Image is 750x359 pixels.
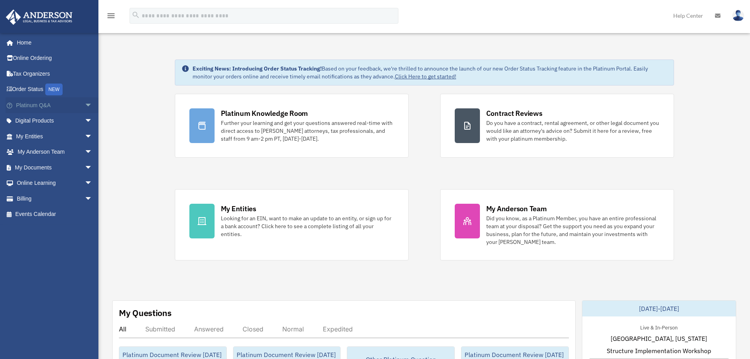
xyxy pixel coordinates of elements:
[119,307,172,319] div: My Questions
[6,160,104,175] a: My Documentsarrow_drop_down
[221,119,394,143] div: Further your learning and get your questions answered real-time with direct access to [PERSON_NAM...
[221,214,394,238] div: Looking for an EIN, want to make an update to an entity, or sign up for a bank account? Click her...
[85,113,100,129] span: arrow_drop_down
[85,160,100,176] span: arrow_drop_down
[282,325,304,333] div: Normal
[193,65,667,80] div: Based on your feedback, we're thrilled to announce the launch of our new Order Status Tracking fe...
[175,189,409,260] a: My Entities Looking for an EIN, want to make an update to an entity, or sign up for a bank accoun...
[6,97,104,113] a: Platinum Q&Aarrow_drop_down
[607,346,711,355] span: Structure Implementation Workshop
[440,94,674,158] a: Contract Reviews Do you have a contract, rental agreement, or other legal document you would like...
[4,9,75,25] img: Anderson Advisors Platinum Portal
[6,128,104,144] a: My Entitiesarrow_drop_down
[6,144,104,160] a: My Anderson Teamarrow_drop_down
[106,14,116,20] a: menu
[6,35,100,50] a: Home
[221,108,308,118] div: Platinum Knowledge Room
[582,301,736,316] div: [DATE]-[DATE]
[145,325,175,333] div: Submitted
[6,175,104,191] a: Online Learningarrow_drop_down
[440,189,674,260] a: My Anderson Team Did you know, as a Platinum Member, you have an entire professional team at your...
[85,97,100,113] span: arrow_drop_down
[6,82,104,98] a: Order StatusNEW
[732,10,744,21] img: User Pic
[243,325,263,333] div: Closed
[486,119,659,143] div: Do you have a contract, rental agreement, or other legal document you would like an attorney's ad...
[85,144,100,160] span: arrow_drop_down
[6,66,104,82] a: Tax Organizers
[6,113,104,129] a: Digital Productsarrow_drop_down
[6,191,104,206] a: Billingarrow_drop_down
[6,50,104,66] a: Online Ordering
[634,323,684,331] div: Live & In-Person
[193,65,322,72] strong: Exciting News: Introducing Order Status Tracking!
[106,11,116,20] i: menu
[486,108,543,118] div: Contract Reviews
[131,11,140,19] i: search
[175,94,409,158] a: Platinum Knowledge Room Further your learning and get your questions answered real-time with dire...
[85,191,100,207] span: arrow_drop_down
[85,128,100,145] span: arrow_drop_down
[85,175,100,192] span: arrow_drop_down
[119,325,126,333] div: All
[611,334,707,343] span: [GEOGRAPHIC_DATA], [US_STATE]
[323,325,353,333] div: Expedited
[6,206,104,222] a: Events Calendar
[486,214,659,246] div: Did you know, as a Platinum Member, you have an entire professional team at your disposal? Get th...
[194,325,224,333] div: Answered
[221,204,256,214] div: My Entities
[395,73,456,80] a: Click Here to get started!
[486,204,547,214] div: My Anderson Team
[45,84,63,95] div: NEW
